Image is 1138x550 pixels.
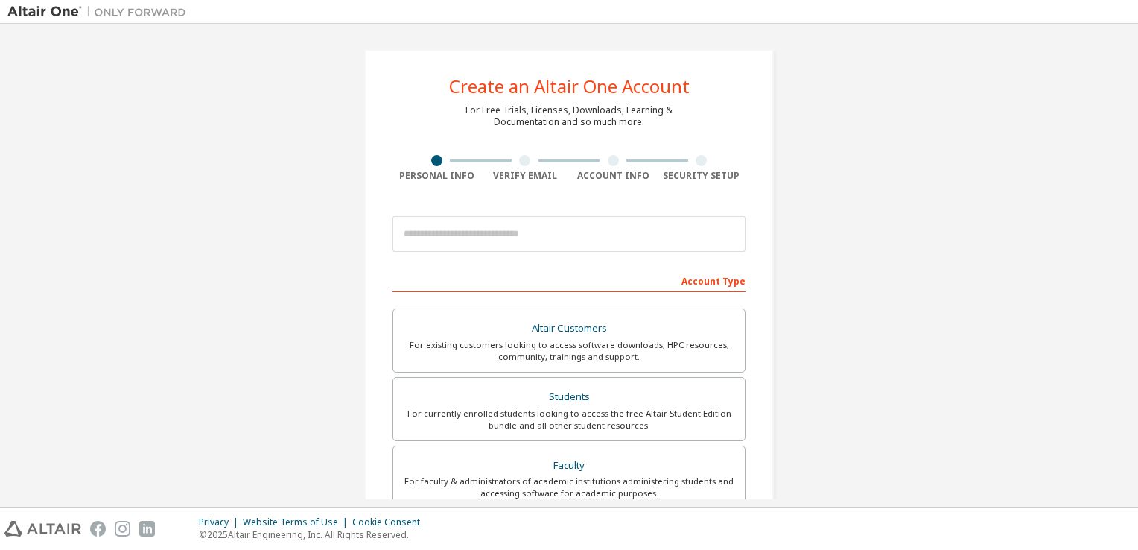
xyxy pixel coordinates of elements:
div: Students [402,387,736,408]
img: instagram.svg [115,521,130,537]
div: For Free Trials, Licenses, Downloads, Learning & Documentation and so much more. [465,104,673,128]
div: Privacy [199,516,243,528]
div: Faculty [402,455,736,476]
div: Create an Altair One Account [449,78,690,95]
div: Personal Info [392,170,481,182]
div: Verify Email [481,170,570,182]
p: © 2025 Altair Engineering, Inc. All Rights Reserved. [199,528,429,541]
div: Website Terms of Use [243,516,352,528]
div: Account Type [392,268,746,292]
img: Altair One [7,4,194,19]
div: Security Setup [658,170,746,182]
div: For currently enrolled students looking to access the free Altair Student Edition bundle and all ... [402,408,736,432]
div: For faculty & administrators of academic institutions administering students and accessing softwa... [402,475,736,499]
img: altair_logo.svg [4,521,81,537]
img: facebook.svg [90,521,106,537]
div: Altair Customers [402,318,736,339]
div: For existing customers looking to access software downloads, HPC resources, community, trainings ... [402,339,736,363]
div: Account Info [569,170,658,182]
div: Cookie Consent [352,516,429,528]
img: linkedin.svg [139,521,155,537]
